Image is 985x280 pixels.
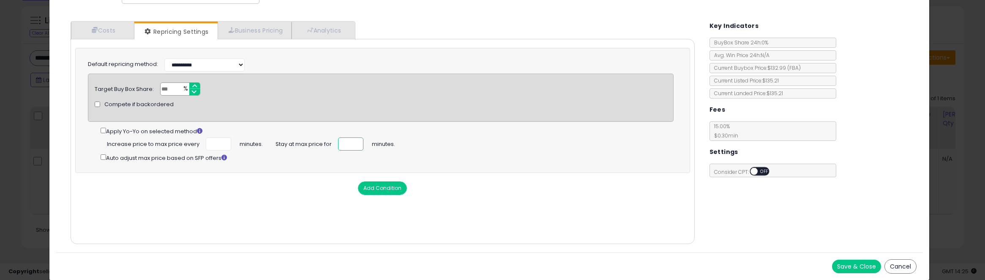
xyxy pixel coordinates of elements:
span: Compete if backordered [104,101,174,109]
span: minutes. [372,137,395,148]
span: OFF [758,168,771,175]
div: Target Buy Box Share: [95,82,154,93]
a: Costs [71,22,134,39]
span: 15.00 % [710,123,738,139]
span: minutes. [240,137,263,148]
a: Business Pricing [218,22,292,39]
span: Stay at max price for [276,137,332,148]
h5: Key Indicators [709,21,759,31]
span: ( FBA ) [787,64,801,71]
span: BuyBox Share 24h: 0% [710,39,768,46]
span: Current Buybox Price: [710,64,801,71]
a: Analytics [292,22,354,39]
span: Current Listed Price: $135.21 [710,77,779,84]
div: Apply Yo-Yo on selected method [101,126,674,136]
span: % [178,83,192,96]
div: Auto adjust max price based on SFP offers [101,153,674,162]
span: Current Landed Price: $135.21 [710,90,783,97]
label: Default repricing method: [88,60,158,69]
span: Increase price to max price every [107,137,199,148]
span: $0.30 min [710,132,738,139]
button: Add Condition [358,181,407,195]
a: Repricing Settings [134,23,217,40]
span: Avg. Win Price 24h: N/A [710,52,769,59]
button: Save & Close [832,260,881,273]
button: Cancel [884,259,917,274]
span: Consider CPT: [710,168,780,176]
h5: Settings [709,147,738,157]
span: $132.99 [767,64,801,71]
h5: Fees [709,104,726,115]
